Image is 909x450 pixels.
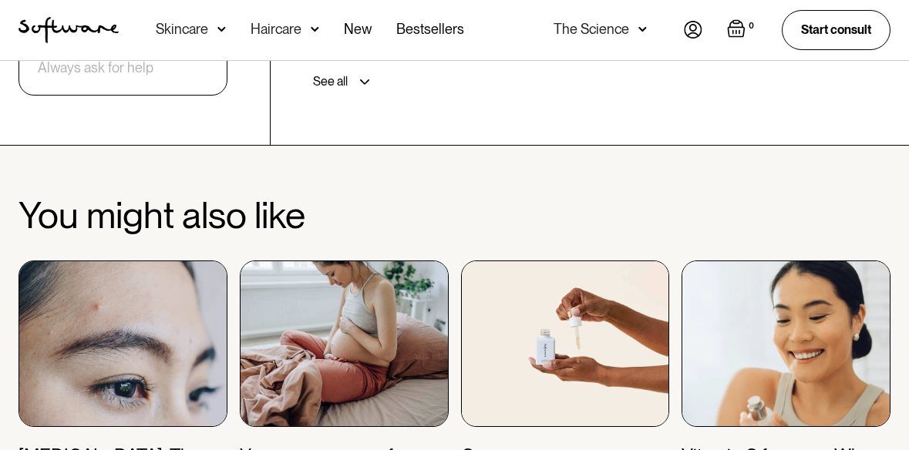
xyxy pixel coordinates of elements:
[311,22,319,37] img: arrow down
[19,17,119,43] img: Software Logo
[251,22,301,37] div: Haircare
[554,22,629,37] div: The Science
[19,195,890,236] h2: You might also like
[38,59,153,76] a: Always ask for help
[217,22,226,37] img: arrow down
[746,19,757,33] div: 0
[313,74,348,89] div: See all
[727,19,757,41] a: Open empty cart
[638,22,647,37] img: arrow down
[782,10,890,49] a: Start consult
[156,22,208,37] div: Skincare
[19,17,119,43] a: home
